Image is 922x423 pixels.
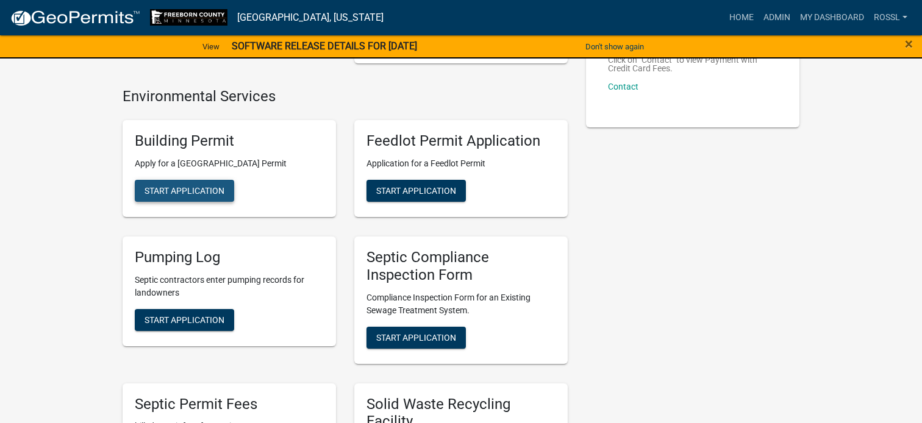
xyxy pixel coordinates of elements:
a: View [198,37,224,57]
a: My Dashboard [795,6,869,29]
a: RossL [869,6,912,29]
a: Home [724,6,759,29]
strong: SOFTWARE RELEASE DETAILS FOR [DATE] [232,40,417,52]
span: Start Application [376,332,456,342]
button: Start Application [366,180,466,202]
h5: Building Permit [135,132,324,150]
h4: Environmental Services [123,88,568,105]
span: Start Application [145,315,224,324]
a: Contact [608,82,638,91]
h5: Feedlot Permit Application [366,132,556,150]
p: Click on "Contact" to view Payment with Credit Card Fees. [608,55,777,73]
span: Start Application [376,186,456,196]
button: Start Application [135,309,234,331]
a: [GEOGRAPHIC_DATA], [US_STATE] [237,7,384,28]
span: × [905,35,913,52]
h5: Septic Permit Fees [135,396,324,413]
button: Close [905,37,913,51]
button: Start Application [366,327,466,349]
button: Don't show again [581,37,649,57]
p: Septic contractors enter pumping records for landowners [135,274,324,299]
p: Application for a Feedlot Permit [366,157,556,170]
h5: Pumping Log [135,249,324,266]
img: Freeborn County, Minnesota [150,9,227,26]
h5: Septic Compliance Inspection Form [366,249,556,284]
a: Admin [759,6,795,29]
span: Start Application [145,186,224,196]
p: Compliance Inspection Form for an Existing Sewage Treatment System. [366,291,556,317]
p: Apply for a [GEOGRAPHIC_DATA] Permit [135,157,324,170]
button: Start Application [135,180,234,202]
